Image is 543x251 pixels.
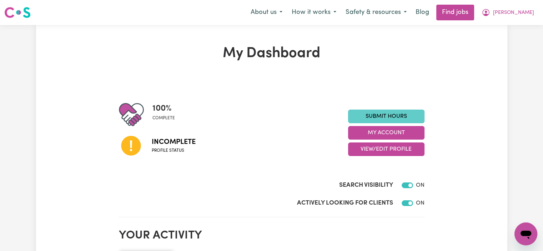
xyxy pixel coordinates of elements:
[297,199,393,208] label: Actively Looking for Clients
[287,5,341,20] button: How it works
[152,102,181,127] div: Profile completeness: 100%
[416,200,424,206] span: ON
[339,181,393,190] label: Search Visibility
[477,5,539,20] button: My Account
[348,126,424,140] button: My Account
[341,5,411,20] button: Safety & resources
[411,5,433,20] a: Blog
[119,45,424,62] h1: My Dashboard
[152,137,196,147] span: Incomplete
[119,229,424,242] h2: Your activity
[152,147,196,154] span: Profile status
[4,6,31,19] img: Careseekers logo
[246,5,287,20] button: About us
[493,9,534,17] span: [PERSON_NAME]
[348,110,424,123] a: Submit Hours
[4,4,31,21] a: Careseekers logo
[152,102,175,115] span: 100 %
[436,5,474,20] a: Find jobs
[152,115,175,121] span: complete
[348,142,424,156] button: View/Edit Profile
[514,222,537,245] iframe: Button to launch messaging window
[416,182,424,188] span: ON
